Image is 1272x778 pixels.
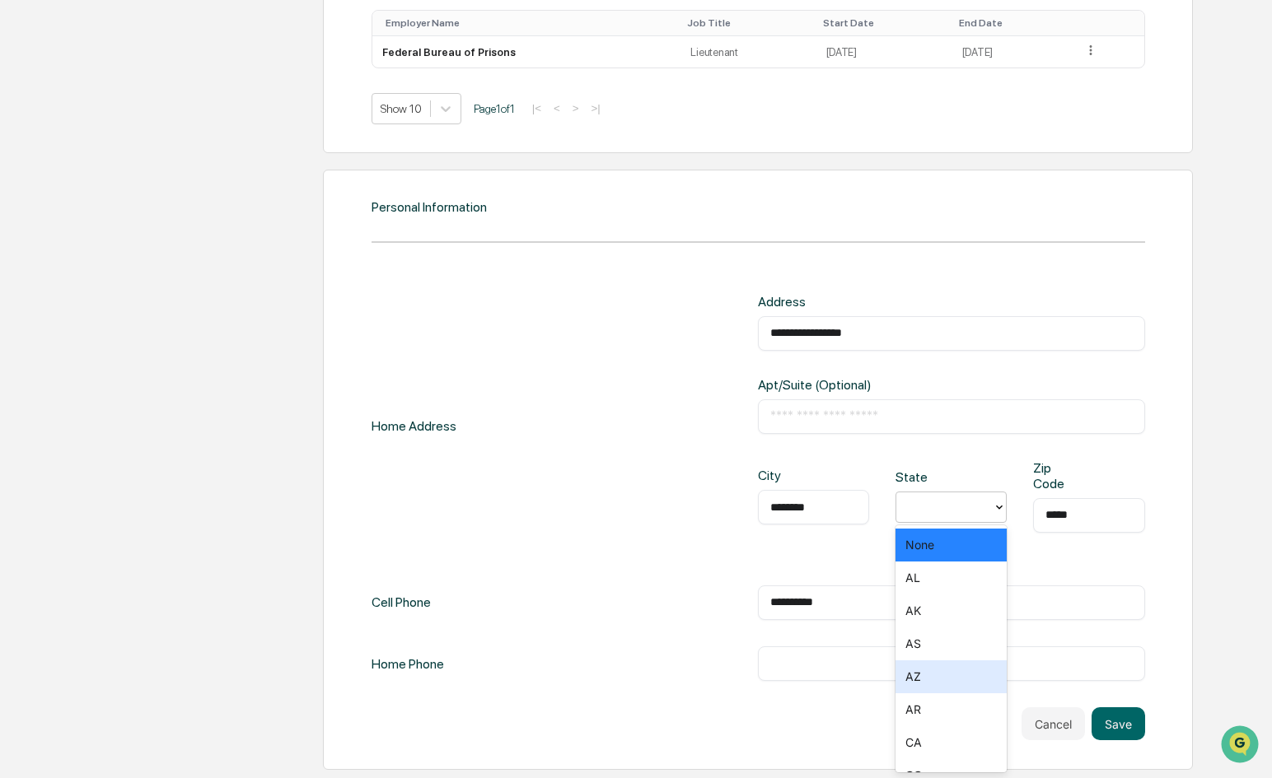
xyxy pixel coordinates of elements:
[113,201,211,231] a: 🗄️Attestations
[10,201,113,231] a: 🖐️Preclearance
[1033,460,1083,491] div: Zip Code
[372,585,431,620] div: Cell Phone
[952,36,1073,68] td: [DATE]
[10,232,110,262] a: 🔎Data Lookup
[16,240,30,254] div: 🔎
[136,207,204,224] span: Attestations
[33,239,104,255] span: Data Lookup
[896,627,1007,660] div: AS
[680,36,816,68] td: Lieutenant
[33,207,106,224] span: Preclearance
[896,561,1007,594] div: AL
[16,126,46,156] img: 1746055101610-c473b297-6a78-478c-a979-82029cc54cd1
[1087,17,1138,29] div: Toggle SortBy
[758,377,932,393] div: Apt/Suite (Optional)
[959,17,1067,29] div: Toggle SortBy
[527,101,546,115] button: |<
[896,529,1007,561] div: None
[56,126,270,142] div: Start new chat
[474,102,515,115] span: Page 1 of 1
[549,101,565,115] button: <
[896,693,1007,726] div: AR
[896,726,1007,759] div: CA
[372,294,456,559] div: Home Address
[896,660,1007,693] div: AZ
[816,36,952,68] td: [DATE]
[823,17,946,29] div: Toggle SortBy
[758,294,932,310] div: Address
[1022,707,1085,740] button: Cancel
[896,469,946,485] div: State
[896,594,1007,627] div: AK
[16,35,300,61] p: How can we help?
[56,142,208,156] div: We're available if you need us!
[687,17,809,29] div: Toggle SortBy
[372,36,681,68] td: Federal Bureau of Prisons
[16,209,30,222] div: 🖐️
[372,646,444,681] div: Home Phone
[119,209,133,222] div: 🗄️
[372,199,487,215] div: Personal Information
[758,468,808,483] div: City
[280,131,300,151] button: Start new chat
[1219,724,1264,768] iframe: Open customer support
[587,101,606,115] button: >|
[386,17,675,29] div: Toggle SortBy
[116,278,199,291] a: Powered byPylon
[1092,707,1145,740] button: Save
[568,101,584,115] button: >
[164,279,199,291] span: Pylon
